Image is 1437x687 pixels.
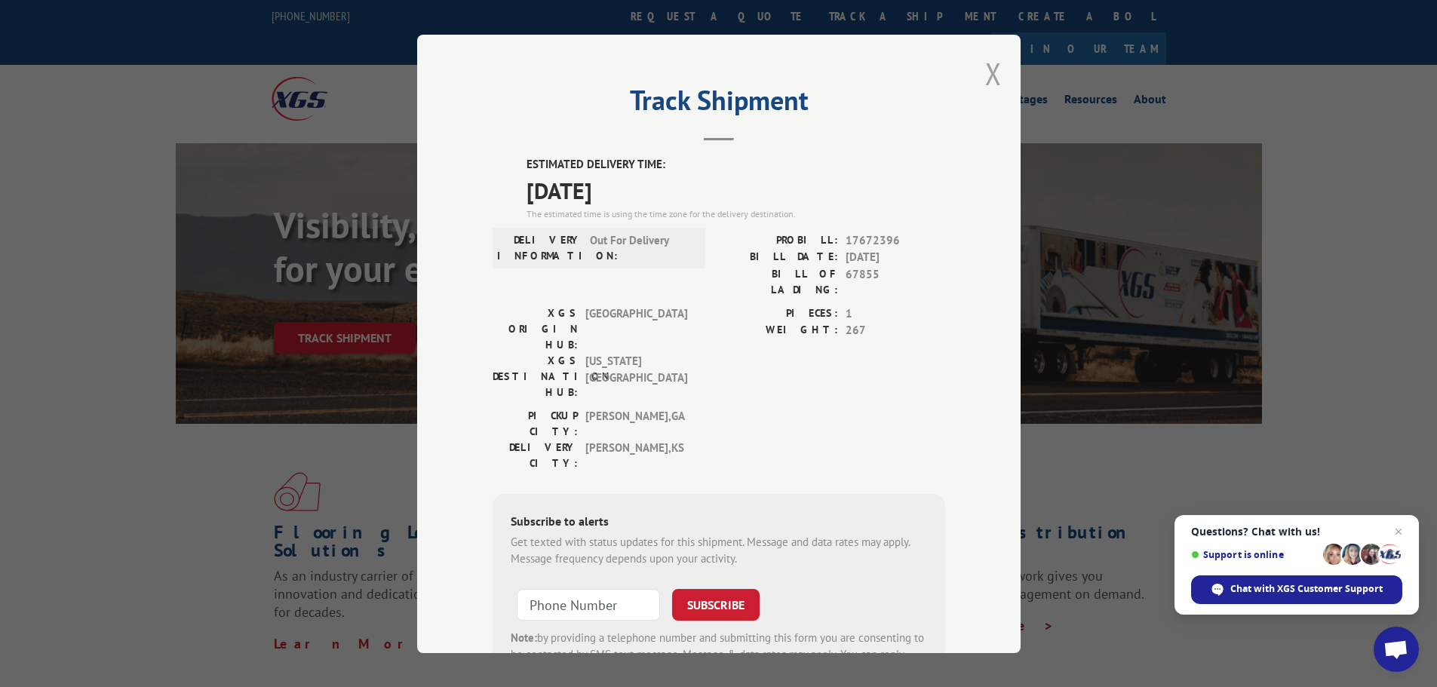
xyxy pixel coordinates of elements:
[719,265,838,297] label: BILL OF LADING:
[590,232,692,263] span: Out For Delivery
[511,629,927,680] div: by providing a telephone number and submitting this form you are consenting to be contacted by SM...
[493,305,578,352] label: XGS ORIGIN HUB:
[585,439,687,471] span: [PERSON_NAME] , KS
[511,511,927,533] div: Subscribe to alerts
[511,630,537,644] strong: Note:
[719,305,838,322] label: PIECES:
[846,322,945,339] span: 267
[585,352,687,400] span: [US_STATE][GEOGRAPHIC_DATA]
[1191,526,1402,538] span: Questions? Chat with us!
[1389,523,1408,541] span: Close chat
[672,588,760,620] button: SUBSCRIBE
[846,232,945,249] span: 17672396
[846,249,945,266] span: [DATE]
[719,232,838,249] label: PROBILL:
[846,305,945,322] span: 1
[1191,575,1402,604] div: Chat with XGS Customer Support
[493,352,578,400] label: XGS DESTINATION HUB:
[1230,582,1383,596] span: Chat with XGS Customer Support
[719,322,838,339] label: WEIGHT:
[517,588,660,620] input: Phone Number
[493,90,945,118] h2: Track Shipment
[1374,627,1419,672] div: Open chat
[585,407,687,439] span: [PERSON_NAME] , GA
[846,265,945,297] span: 67855
[527,173,945,207] span: [DATE]
[1191,549,1318,560] span: Support is online
[493,407,578,439] label: PICKUP CITY:
[585,305,687,352] span: [GEOGRAPHIC_DATA]
[719,249,838,266] label: BILL DATE:
[527,207,945,220] div: The estimated time is using the time zone for the delivery destination.
[493,439,578,471] label: DELIVERY CITY:
[527,156,945,173] label: ESTIMATED DELIVERY TIME:
[985,54,1002,94] button: Close modal
[511,533,927,567] div: Get texted with status updates for this shipment. Message and data rates may apply. Message frequ...
[497,232,582,263] label: DELIVERY INFORMATION:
